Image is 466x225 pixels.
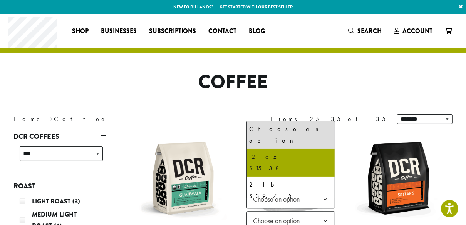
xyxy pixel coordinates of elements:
[13,143,106,170] div: DCR Coffees
[72,197,80,206] span: (3)
[270,115,386,124] div: Items 25-35 of 35
[13,115,221,124] nav: Breadcrumb
[101,27,137,36] span: Businesses
[13,180,106,193] a: Roast
[250,192,307,207] span: Choose an option
[249,27,265,36] span: Blog
[402,27,432,35] span: Account
[149,27,196,36] span: Subscriptions
[32,197,72,206] span: Light Roast
[246,190,335,208] span: Choose an option
[342,25,388,37] a: Search
[357,27,382,35] span: Search
[66,25,95,37] a: Shop
[50,112,53,124] span: ›
[220,4,293,10] a: Get started with our best seller
[139,134,227,222] img: DCR-12oz-FTO-Guatemala-Stock-scaled.png
[72,27,89,36] span: Shop
[209,27,237,36] span: Contact
[247,121,335,149] li: Choose an option
[249,151,332,174] div: 12 oz | $15.38
[354,134,443,222] img: DCR-12oz-Skylars-Stock-scaled.png
[249,179,332,202] div: 2 lb | $39.75
[8,71,458,93] h1: Coffee
[13,130,106,143] a: DCR Coffees
[13,115,42,123] a: Home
